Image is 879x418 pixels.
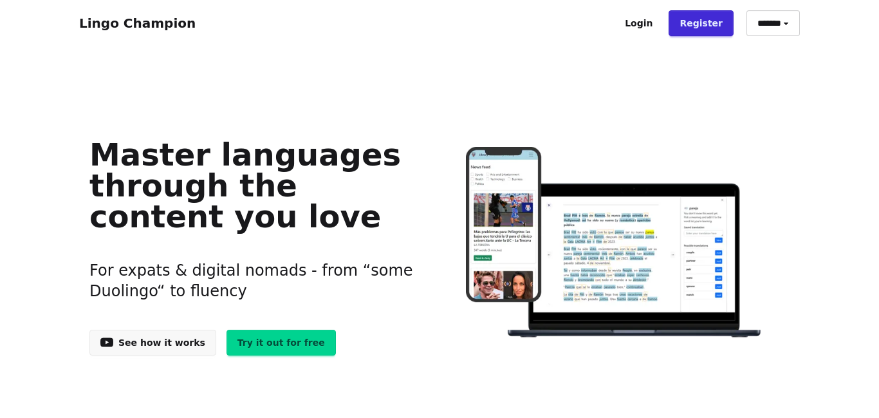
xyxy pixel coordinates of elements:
[79,15,196,31] a: Lingo Champion
[440,147,790,339] img: Learn languages online
[89,139,420,232] h1: Master languages through the content you love
[669,10,734,36] a: Register
[227,330,336,356] a: Try it out for free
[89,330,216,356] a: See how it works
[614,10,663,36] a: Login
[89,245,420,317] h3: For expats & digital nomads - from “some Duolingo“ to fluency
